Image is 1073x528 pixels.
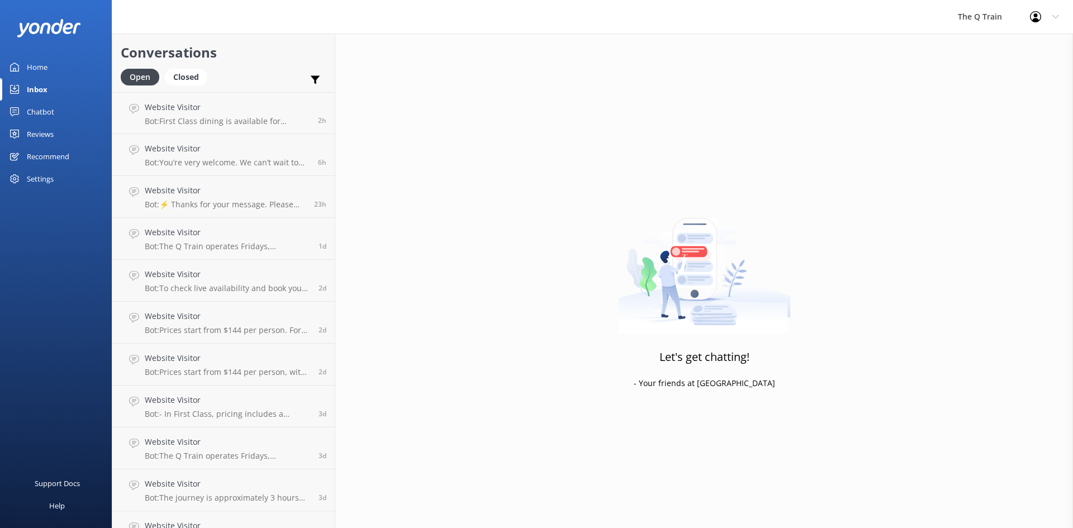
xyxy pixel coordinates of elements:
h4: Website Visitor [145,268,310,280]
a: Website VisitorBot:To check live availability and book your experience, please click [URL][DOMAIN... [112,260,335,302]
p: - Your friends at [GEOGRAPHIC_DATA] [634,377,775,389]
p: Bot: The journey is approximately 3 hours long. [145,493,310,503]
a: Open [121,70,165,83]
div: Open [121,69,159,85]
div: Chatbot [27,101,54,123]
a: Website VisitorBot:You’re very welcome. We can’t wait to have you onboard The Q Train.6h [112,134,335,176]
a: Website VisitorBot:First Class dining is available for couples in private two-person compartments... [112,92,335,134]
div: Help [49,494,65,517]
div: Inbox [27,78,48,101]
img: artwork of a man stealing a conversation from at giant smartphone [618,194,791,334]
img: yonder-white-logo.png [17,19,81,37]
a: Closed [165,70,213,83]
span: Sep 14 2025 09:09am (UTC +10:00) Australia/Sydney [319,493,326,502]
p: Bot: The Q Train operates Fridays, Saturdays, and Sundays all year round, except on Public Holida... [145,451,310,461]
span: Sep 17 2025 08:19am (UTC +10:00) Australia/Sydney [318,158,326,167]
p: Bot: Prices start from $144 per person, with several dining options to choose from. To explore cu... [145,367,310,377]
a: Website VisitorBot:The Q Train operates Fridays, Saturdays, and Sundays all year round, except on... [112,427,335,469]
p: Bot: Prices start from $144 per person. For more details on current pricing and inclusions, visit... [145,325,310,335]
span: Sep 16 2025 03:31pm (UTC +10:00) Australia/Sydney [314,199,326,209]
a: Website VisitorBot:Prices start from $144 per person. For more details on current pricing and inc... [112,302,335,344]
span: Sep 14 2025 09:37pm (UTC +10:00) Australia/Sydney [319,367,326,377]
h4: Website Visitor [145,352,310,364]
a: Website VisitorBot:The Q Train operates Fridays, Saturdays, and Sundays all year round, except on... [112,218,335,260]
h4: Website Visitor [145,101,310,113]
h2: Conversations [121,42,326,63]
span: Sep 15 2025 02:03pm (UTC +10:00) Australia/Sydney [319,283,326,293]
p: Bot: To check live availability and book your experience, please click [URL][DOMAIN_NAME]. [145,283,310,293]
span: Sep 17 2025 12:23pm (UTC +10:00) Australia/Sydney [318,116,326,125]
h4: Website Visitor [145,310,310,322]
div: Closed [165,69,207,85]
h4: Website Visitor [145,436,310,448]
h3: Let's get chatting! [659,348,749,366]
span: Sep 14 2025 02:13pm (UTC +10:00) Australia/Sydney [319,409,326,418]
div: Home [27,56,48,78]
p: Bot: The Q Train operates Fridays, Saturdays, and Sundays all year round, except on Public Holida... [145,241,310,251]
div: Settings [27,168,54,190]
span: Sep 15 2025 03:56am (UTC +10:00) Australia/Sydney [319,325,326,335]
h4: Website Visitor [145,478,310,490]
div: Reviews [27,123,54,145]
span: Sep 15 2025 04:17pm (UTC +10:00) Australia/Sydney [319,241,326,251]
h4: Website Visitor [145,184,306,197]
p: Bot: You’re very welcome. We can’t wait to have you onboard The Q Train. [145,158,310,168]
a: Website VisitorBot:⚡ Thanks for your message. Please contact us on the form below so we can answe... [112,176,335,218]
h4: Website Visitor [145,394,310,406]
h4: Website Visitor [145,142,310,155]
p: Bot: First Class dining is available for couples in private two-person compartments, or for small... [145,116,310,126]
div: Support Docs [35,472,80,494]
h4: Website Visitor [145,226,310,239]
a: Website VisitorBot:Prices start from $144 per person, with several dining options to choose from.... [112,344,335,386]
a: Website VisitorBot:The journey is approximately 3 hours long.3d [112,469,335,511]
p: Bot: - In First Class, pricing includes a private dining compartment, a scenic three-hour return ... [145,409,310,419]
div: Recommend [27,145,69,168]
span: Sep 14 2025 10:44am (UTC +10:00) Australia/Sydney [319,451,326,460]
p: Bot: ⚡ Thanks for your message. Please contact us on the form below so we can answer your question. [145,199,306,210]
a: Website VisitorBot:- In First Class, pricing includes a private dining compartment, a scenic thre... [112,386,335,427]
